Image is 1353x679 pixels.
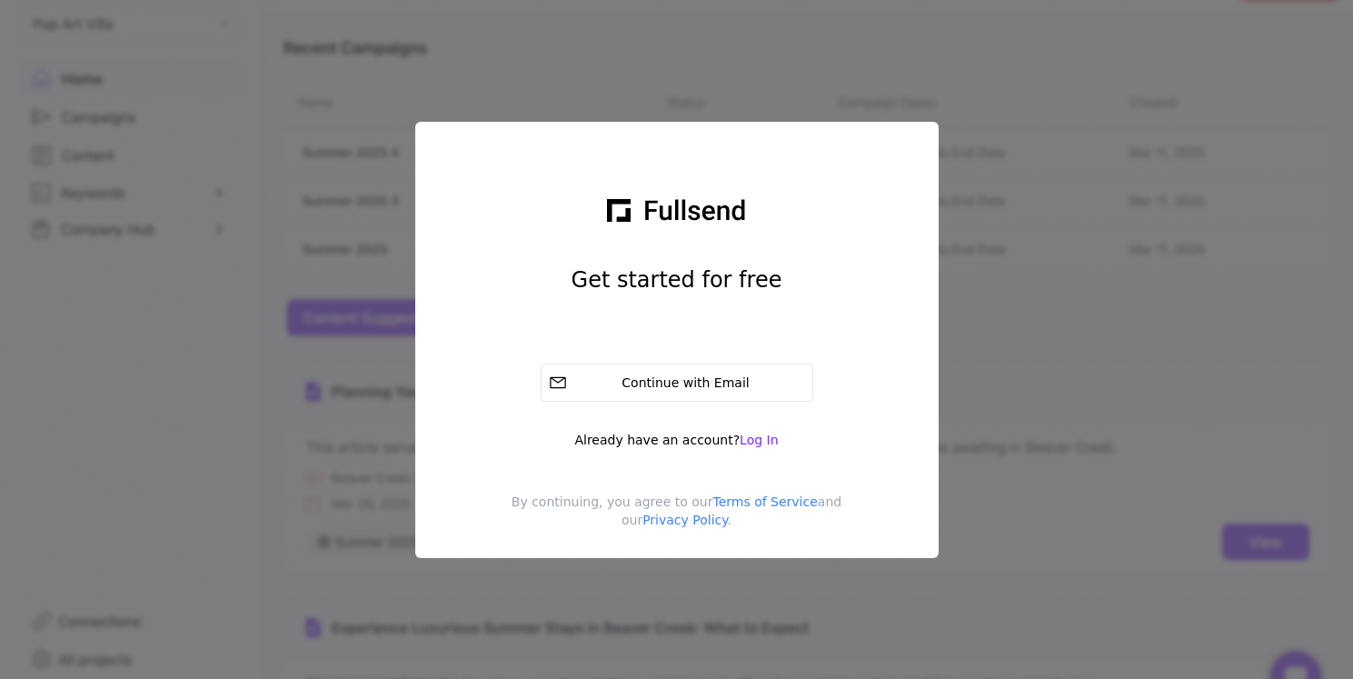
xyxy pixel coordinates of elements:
[574,374,805,392] div: Continue with Email
[532,322,822,362] iframe: Sign in with Google Button
[541,364,813,402] button: Continue with Email
[712,494,817,509] a: Terms of Service
[740,433,778,447] span: Log In
[574,431,778,449] div: Already have an account?
[642,513,727,527] a: Privacy Policy
[430,493,924,544] div: By continuing, you agree to our and our .
[572,265,782,295] h1: Get started for free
